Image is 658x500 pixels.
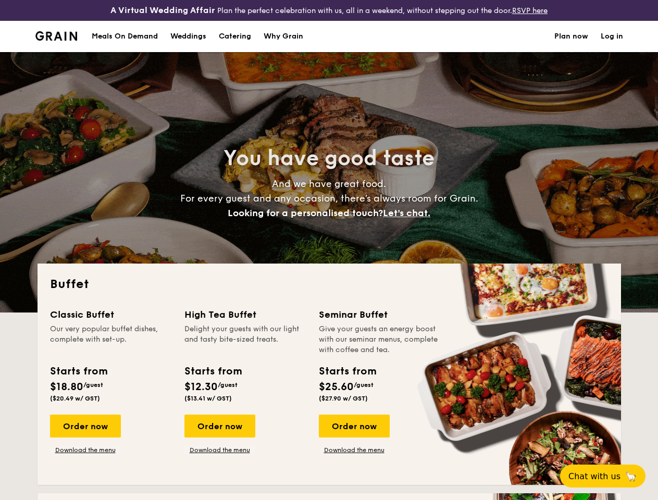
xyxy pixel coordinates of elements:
div: Order now [184,415,255,438]
div: Delight your guests with our light and tasty bite-sized treats. [184,324,306,355]
span: ($20.49 w/ GST) [50,395,100,402]
span: /guest [83,381,103,389]
div: Seminar Buffet [319,307,441,322]
a: RSVP here [512,6,548,15]
span: Looking for a personalised touch? [228,207,383,219]
span: /guest [354,381,374,389]
a: Log in [601,21,623,52]
a: Meals On Demand [85,21,164,52]
div: Starts from [319,364,376,379]
span: $12.30 [184,381,218,393]
span: $18.80 [50,381,83,393]
div: High Tea Buffet [184,307,306,322]
span: 🦙 [625,470,637,482]
div: Give your guests an energy boost with our seminar menus, complete with coffee and tea. [319,324,441,355]
h2: Buffet [50,276,609,293]
div: Meals On Demand [92,21,158,52]
h1: Catering [219,21,251,52]
span: Let's chat. [383,207,430,219]
button: Chat with us🦙 [560,465,645,488]
a: Download the menu [50,446,121,454]
a: Weddings [164,21,213,52]
span: Chat with us [568,471,620,481]
div: Starts from [50,364,107,379]
span: ($13.41 w/ GST) [184,395,232,402]
h4: A Virtual Wedding Affair [110,4,215,17]
div: Classic Buffet [50,307,172,322]
div: Our very popular buffet dishes, complete with set-up. [50,324,172,355]
div: Weddings [170,21,206,52]
span: $25.60 [319,381,354,393]
a: Plan now [554,21,588,52]
div: Order now [50,415,121,438]
a: Catering [213,21,257,52]
span: /guest [218,381,238,389]
a: Download the menu [184,446,255,454]
div: Plan the perfect celebration with us, all in a weekend, without stepping out the door. [110,4,549,17]
a: Download the menu [319,446,390,454]
a: Why Grain [257,21,309,52]
span: And we have great food. For every guest and any occasion, there’s always room for Grain. [180,178,478,219]
div: Order now [319,415,390,438]
a: Logotype [35,31,78,41]
img: Grain [35,31,78,41]
span: ($27.90 w/ GST) [319,395,368,402]
span: You have good taste [224,146,434,171]
div: Why Grain [264,21,303,52]
div: Starts from [184,364,241,379]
